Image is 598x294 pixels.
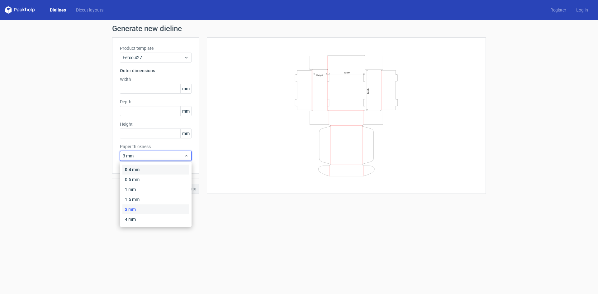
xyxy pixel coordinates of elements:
label: Depth [120,99,192,105]
text: Height [316,74,323,76]
div: 1 mm [122,184,189,194]
div: 4 mm [122,214,189,224]
div: 1.5 mm [122,194,189,204]
label: Height [120,121,192,127]
div: 0.4 mm [122,165,189,175]
a: Log in [571,7,593,13]
label: Width [120,76,192,82]
span: Fefco 427 [123,54,184,61]
div: 3 mm [122,204,189,214]
h1: Generate new dieline [112,25,486,32]
a: Register [545,7,571,13]
text: Depth [367,88,369,94]
label: Product template [120,45,192,51]
a: Diecut layouts [71,7,108,13]
span: 3 mm [123,153,184,159]
text: Width [344,71,350,74]
span: mm [180,106,191,116]
h3: Outer dimensions [120,68,192,74]
div: 0.5 mm [122,175,189,184]
a: Dielines [45,7,71,13]
label: Paper thickness [120,143,192,150]
span: mm [180,129,191,138]
span: mm [180,84,191,93]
